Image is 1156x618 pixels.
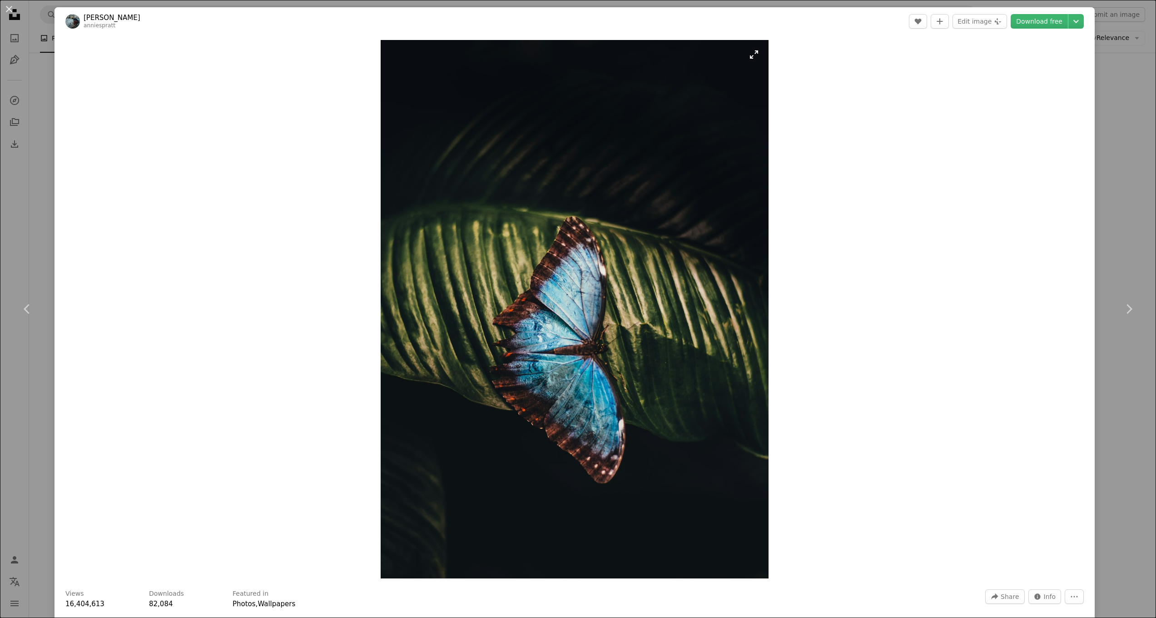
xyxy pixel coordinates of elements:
[65,589,84,598] h3: Views
[953,14,1007,29] button: Edit image
[84,22,115,29] a: anniespratt
[256,600,258,608] span: ,
[1001,590,1019,603] span: Share
[1044,590,1056,603] span: Info
[1068,14,1084,29] button: Choose download size
[381,40,769,578] img: blue and brown butterfly perching on leaf
[1028,589,1062,604] button: Stats about this image
[931,14,949,29] button: Add to Collection
[65,14,80,29] img: Go to Annie Spratt's profile
[381,40,769,578] button: Zoom in on this image
[1065,589,1084,604] button: More Actions
[985,589,1024,604] button: Share this image
[65,600,104,608] span: 16,404,613
[1101,265,1156,353] a: Next
[233,600,256,608] a: Photos
[1011,14,1068,29] a: Download free
[233,589,268,598] h3: Featured in
[84,13,140,22] a: [PERSON_NAME]
[149,589,184,598] h3: Downloads
[149,600,173,608] span: 82,084
[258,600,295,608] a: Wallpapers
[909,14,927,29] button: Like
